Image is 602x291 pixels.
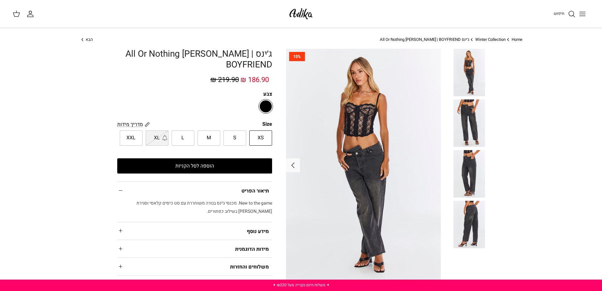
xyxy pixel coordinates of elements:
[240,75,269,85] span: 186.90 ₪
[154,134,160,142] span: XL
[137,200,272,215] span: New to the game. מכנסי ג׳ינס בגזרה משוחררת עם סט כיסים קלאסי וסגירת [PERSON_NAME] בשילוב כפתורים.
[117,121,143,128] span: מדריך מידות
[117,258,272,275] summary: משלוחים והחזרות
[273,282,330,288] a: ✦ משלוח חינם בקנייה מעל ₪220 ✦
[258,134,264,142] span: XS
[117,91,272,98] label: צבע
[233,134,236,142] span: S
[126,134,136,142] span: XXL
[554,10,575,18] a: חיפוש
[117,121,150,128] a: מדריך מידות
[117,182,272,199] summary: תיאור הפריט
[262,121,272,128] legend: Size
[117,222,272,240] summary: מידע נוסף
[288,6,314,21] img: Adika IL
[181,134,184,142] span: L
[117,240,272,257] summary: מידות הדוגמנית
[210,75,239,85] span: 219.90 ₪
[475,36,506,42] a: Winter Collection
[117,158,272,174] button: הוספה לסל הקניות
[86,36,93,42] span: הבא
[80,37,93,43] a: הבא
[380,36,469,42] a: ג׳ינס All Or Nothing [PERSON_NAME] | BOYFRIEND
[554,10,564,16] span: חיפוש
[27,10,37,18] a: החשבון שלי
[207,134,211,142] span: M
[512,36,522,42] a: Home
[575,7,589,21] button: Toggle menu
[286,158,300,172] button: Next
[80,37,522,43] nav: Breadcrumbs
[117,49,272,70] h1: ג׳ינס All Or Nothing [PERSON_NAME] | BOYFRIEND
